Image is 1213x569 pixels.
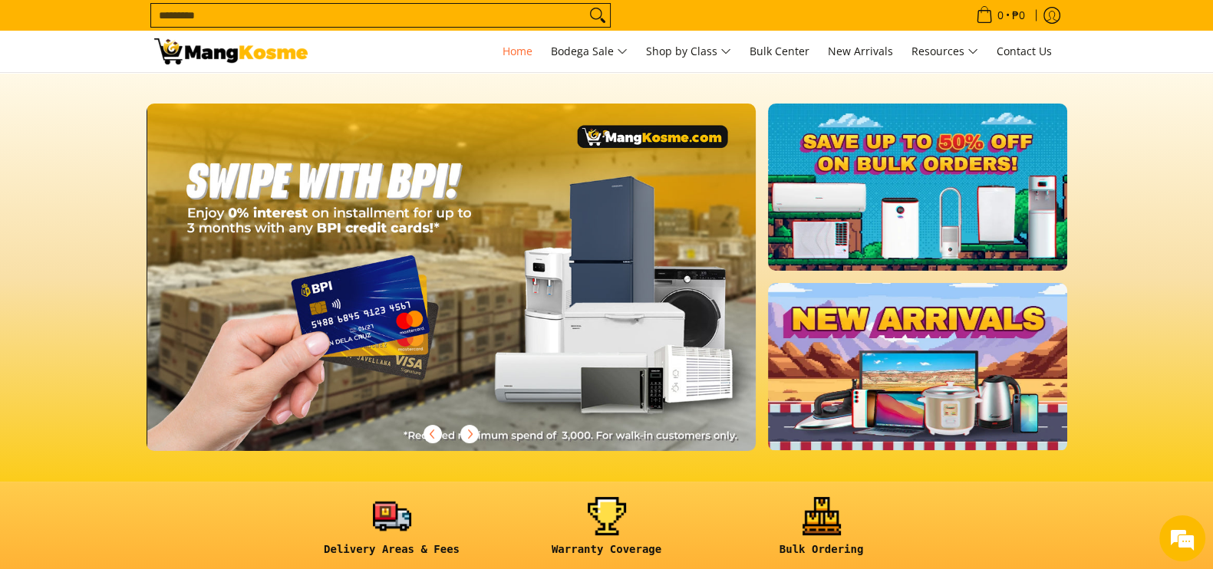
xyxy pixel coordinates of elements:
[995,10,1006,21] span: 0
[1010,10,1027,21] span: ₱0
[997,44,1052,58] span: Contact Us
[252,8,288,44] div: Minimize live chat window
[495,31,540,72] a: Home
[638,31,739,72] a: Shop by Class
[507,497,707,568] a: <h6><strong>Warranty Coverage</strong></h6>
[750,44,809,58] span: Bulk Center
[8,394,292,448] textarea: Type your message and hit 'Enter'
[323,31,1060,72] nav: Main Menu
[147,104,757,451] img: 010725 mk credit card web banner rev v2
[154,38,308,64] img: Mang Kosme: Your Home Appliances Warehouse Sale Partner!
[989,31,1060,72] a: Contact Us
[292,497,492,568] a: <h6><strong>Delivery Areas & Fees</strong></h6>
[828,44,893,58] span: New Arrivals
[971,7,1030,24] span: •
[416,417,450,451] button: Previous
[911,42,978,61] span: Resources
[80,86,258,106] div: Chat with us now
[904,31,986,72] a: Resources
[89,181,212,336] span: We're online!
[820,31,901,72] a: New Arrivals
[742,31,817,72] a: Bulk Center
[722,497,921,568] a: <h6><strong>Bulk Ordering</strong></h6>
[551,42,628,61] span: Bodega Sale
[585,4,610,27] button: Search
[453,417,486,451] button: Next
[503,44,532,58] span: Home
[646,42,731,61] span: Shop by Class
[543,31,635,72] a: Bodega Sale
